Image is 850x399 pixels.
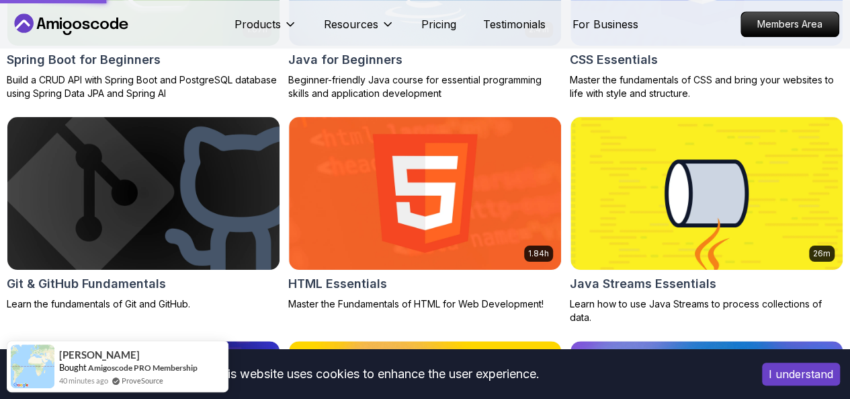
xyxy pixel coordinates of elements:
[88,363,198,373] a: Amigoscode PRO Membership
[288,73,562,100] p: Beginner-friendly Java course for essential programming skills and application development
[11,344,54,388] img: provesource social proof notification image
[235,16,281,32] p: Products
[740,11,839,37] a: Members Area
[288,116,562,311] a: HTML Essentials card1.84hHTML EssentialsMaster the Fundamentals of HTML for Web Development!
[7,50,161,69] h2: Spring Boot for Beginners
[288,50,402,69] h2: Java for Beginners
[324,16,378,32] p: Resources
[7,73,280,100] p: Build a CRUD API with Spring Boot and PostgreSQL database using Spring Data JPA and Spring AI
[570,297,843,324] p: Learn how to use Java Streams to process collections of data.
[570,50,658,69] h2: CSS Essentials
[7,297,280,311] p: Learn the fundamentals of Git and GitHub.
[289,117,561,270] img: HTML Essentials card
[528,248,549,259] p: 1.84h
[7,275,166,293] h2: Git & GitHub Fundamentals
[570,275,716,293] h2: Java Streams Essentials
[7,116,280,311] a: Git & GitHub Fundamentals cardGit & GitHub FundamentalsLearn the fundamentals of Git and GitHub.
[288,297,562,311] p: Master the Fundamentals of HTML for Web Development!
[570,116,843,324] a: Java Streams Essentials card26mJava Streams EssentialsLearn how to use Java Streams to process co...
[572,16,638,32] a: For Business
[10,359,742,389] div: This website uses cookies to enhance the user experience.
[813,248,831,259] p: 26m
[7,117,280,270] img: Git & GitHub Fundamentals card
[59,349,140,361] span: [PERSON_NAME]
[59,375,108,386] span: 40 minutes ago
[570,73,843,100] p: Master the fundamentals of CSS and bring your websites to life with style and structure.
[741,12,839,36] p: Members Area
[122,375,163,386] a: ProveSource
[59,362,87,373] span: Bought
[483,16,546,32] a: Testimonials
[570,117,843,270] img: Java Streams Essentials card
[235,16,297,43] button: Products
[421,16,456,32] a: Pricing
[324,16,394,43] button: Resources
[288,275,387,293] h2: HTML Essentials
[762,363,840,386] button: Accept cookies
